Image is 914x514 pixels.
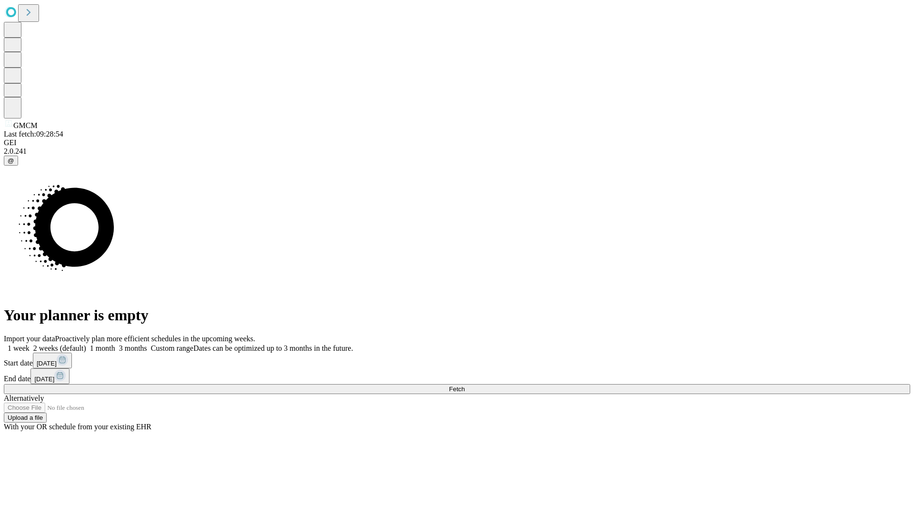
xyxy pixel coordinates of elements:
[33,344,86,352] span: 2 weeks (default)
[55,335,255,343] span: Proactively plan more efficient schedules in the upcoming weeks.
[34,376,54,383] span: [DATE]
[4,384,910,394] button: Fetch
[4,156,18,166] button: @
[4,423,151,431] span: With your OR schedule from your existing EHR
[4,138,910,147] div: GEI
[151,344,193,352] span: Custom range
[4,368,910,384] div: End date
[4,306,910,324] h1: Your planner is empty
[33,353,72,368] button: [DATE]
[30,368,70,384] button: [DATE]
[90,344,115,352] span: 1 month
[4,335,55,343] span: Import your data
[4,147,910,156] div: 2.0.241
[449,385,465,393] span: Fetch
[4,413,47,423] button: Upload a file
[4,394,44,402] span: Alternatively
[119,344,147,352] span: 3 months
[37,360,57,367] span: [DATE]
[193,344,353,352] span: Dates can be optimized up to 3 months in the future.
[8,344,30,352] span: 1 week
[4,353,910,368] div: Start date
[4,130,63,138] span: Last fetch: 09:28:54
[8,157,14,164] span: @
[13,121,38,129] span: GMCM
